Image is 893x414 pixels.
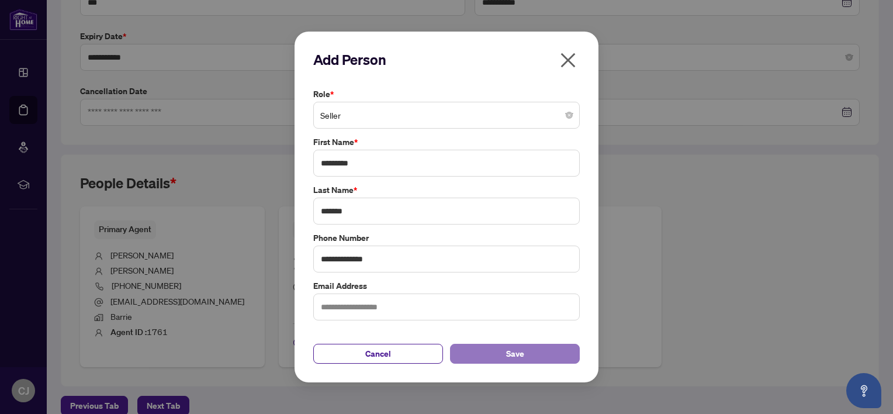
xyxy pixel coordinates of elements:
label: Email Address [313,280,580,292]
span: Seller [320,104,573,126]
span: close-circle [566,112,573,119]
span: Save [506,344,524,363]
button: Save [450,344,580,364]
h2: Add Person [313,50,580,69]
label: First Name [313,136,580,149]
span: Cancel [365,344,391,363]
label: Last Name [313,184,580,196]
button: Cancel [313,344,443,364]
label: Phone Number [313,232,580,244]
span: close [559,51,577,70]
label: Role [313,88,580,101]
button: Open asap [846,373,881,408]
